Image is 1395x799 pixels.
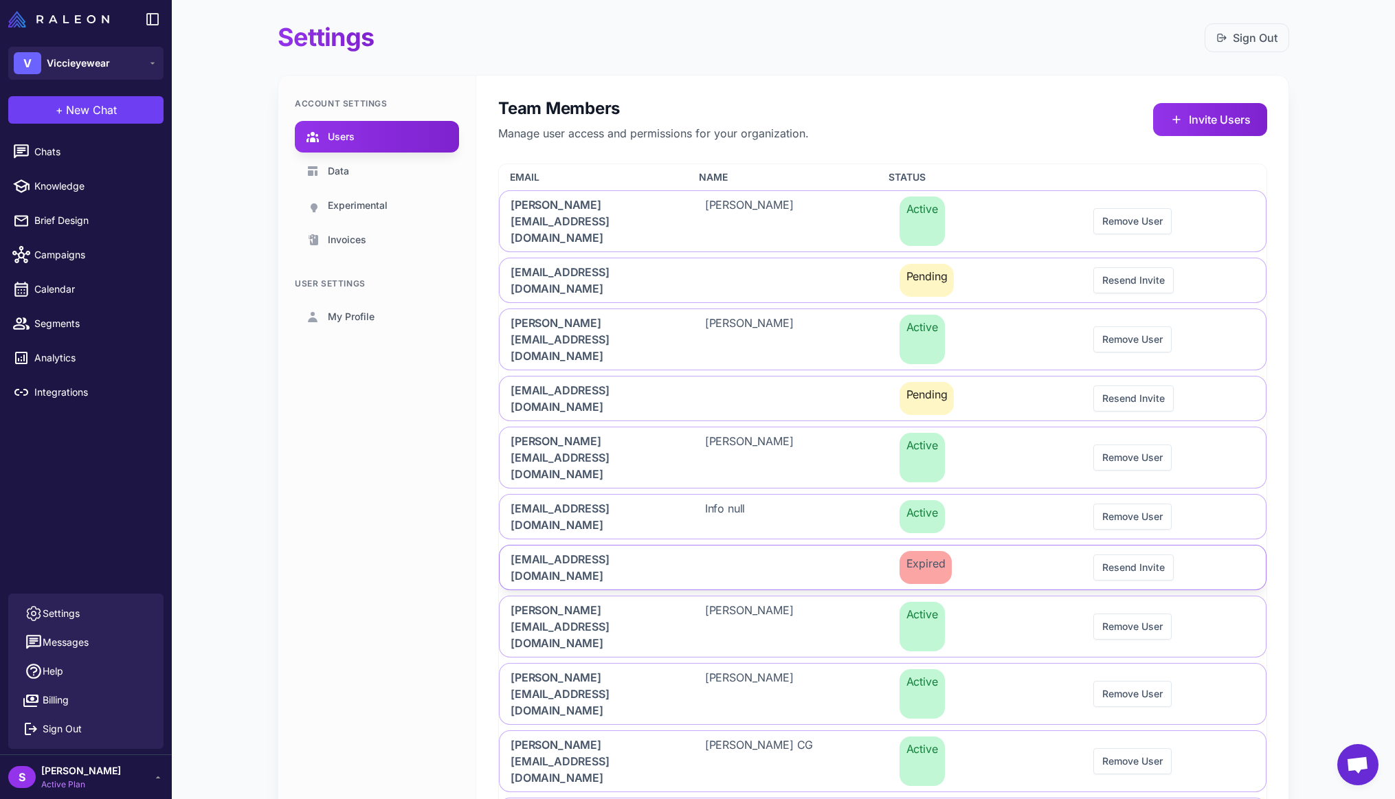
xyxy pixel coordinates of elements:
div: S [8,766,36,788]
span: [EMAIL_ADDRESS][DOMAIN_NAME] [511,382,672,415]
span: Active [900,736,945,786]
a: Sign Out [1216,30,1277,46]
a: Brief Design [5,206,166,235]
div: [EMAIL_ADDRESS][DOMAIN_NAME]PendingResend Invite [499,376,1266,421]
button: Remove User [1093,614,1172,640]
span: Viccieyewear [47,56,110,71]
a: Analytics [5,344,166,372]
span: Knowledge [34,179,155,194]
span: [PERSON_NAME][EMAIL_ADDRESS][DOMAIN_NAME] [511,196,672,246]
span: Help [43,664,63,679]
button: Remove User [1093,326,1172,352]
button: Remove User [1093,444,1172,471]
a: Knowledge [5,172,166,201]
span: Name [699,170,728,185]
span: Pending [900,382,955,415]
span: New Chat [66,102,117,118]
button: Remove User [1093,504,1172,530]
div: [PERSON_NAME][EMAIL_ADDRESS][DOMAIN_NAME][PERSON_NAME] CGActiveRemove User [499,730,1266,792]
div: [EMAIL_ADDRESS][DOMAIN_NAME]Info nullActiveRemove User [499,494,1266,539]
span: [PERSON_NAME] CG [705,736,813,786]
div: User Settings [295,278,459,290]
span: Calendar [34,282,155,297]
span: Active [900,669,945,719]
span: [EMAIL_ADDRESS][DOMAIN_NAME] [511,264,672,297]
a: Data [295,155,459,187]
span: Campaigns [34,247,155,262]
span: Integrations [34,385,155,400]
button: Remove User [1093,208,1172,234]
span: Info null [705,500,746,533]
span: Active [900,196,945,246]
div: [EMAIL_ADDRESS][DOMAIN_NAME]PendingResend Invite [499,258,1266,303]
span: Brief Design [34,213,155,228]
a: Campaigns [5,240,166,269]
button: Sign Out [14,714,158,743]
span: Active [900,433,945,482]
a: Chats [5,137,166,166]
span: [PERSON_NAME] [705,315,794,364]
a: Users [295,121,459,153]
div: [PERSON_NAME][EMAIL_ADDRESS][DOMAIN_NAME][PERSON_NAME]ActiveRemove User [499,596,1266,657]
div: [PERSON_NAME][EMAIL_ADDRESS][DOMAIN_NAME][PERSON_NAME]ActiveRemove User [499,308,1266,370]
div: V [14,52,41,74]
span: Expired [900,551,952,584]
div: [PERSON_NAME][EMAIL_ADDRESS][DOMAIN_NAME][PERSON_NAME]ActiveRemove User [499,663,1266,725]
span: Active [900,602,945,651]
span: [PERSON_NAME][EMAIL_ADDRESS][DOMAIN_NAME] [511,736,672,786]
button: Sign Out [1205,23,1289,52]
h1: Settings [278,22,374,53]
div: [PERSON_NAME][EMAIL_ADDRESS][DOMAIN_NAME][PERSON_NAME]ActiveRemove User [499,427,1266,488]
button: Resend Invite [1093,554,1174,581]
span: Data [328,164,349,179]
img: Raleon Logo [8,11,109,27]
button: Invite Users [1153,103,1267,136]
div: Account Settings [295,98,459,110]
span: + [56,102,63,118]
span: Messages [43,635,89,650]
span: Settings [43,606,80,621]
span: Invoices [328,232,366,247]
span: Billing [43,693,69,708]
span: Sign Out [43,721,82,736]
span: Active [900,500,945,533]
span: [PERSON_NAME][EMAIL_ADDRESS][DOMAIN_NAME] [511,433,672,482]
span: [PERSON_NAME] [41,763,121,778]
span: Chats [34,144,155,159]
span: [PERSON_NAME][EMAIL_ADDRESS][DOMAIN_NAME] [511,669,672,719]
span: [PERSON_NAME][EMAIL_ADDRESS][DOMAIN_NAME] [511,315,672,364]
div: [PERSON_NAME][EMAIL_ADDRESS][DOMAIN_NAME][PERSON_NAME]ActiveRemove User [499,190,1266,252]
a: Experimental [295,190,459,221]
span: [PERSON_NAME] [705,196,794,246]
span: Users [328,129,355,144]
span: Experimental [328,198,388,213]
button: +New Chat [8,96,164,124]
h2: Team Members [498,98,809,120]
div: Open chat [1337,744,1379,785]
a: Raleon Logo [8,11,115,27]
a: Invoices [295,224,459,256]
button: Remove User [1093,681,1172,707]
span: [EMAIL_ADDRESS][DOMAIN_NAME] [511,500,672,533]
span: Status [889,170,926,185]
a: Integrations [5,378,166,407]
button: VViccieyewear [8,47,164,80]
span: [EMAIL_ADDRESS][DOMAIN_NAME] [511,551,672,584]
span: My Profile [328,309,375,324]
span: Active [900,315,945,364]
span: [PERSON_NAME][EMAIL_ADDRESS][DOMAIN_NAME] [511,602,672,651]
a: Segments [5,309,166,338]
span: Pending [900,264,955,297]
span: Email [510,170,539,185]
p: Manage user access and permissions for your organization. [498,125,809,142]
button: Resend Invite [1093,385,1174,412]
span: [PERSON_NAME] [705,669,794,719]
span: Segments [34,316,155,331]
span: Analytics [34,350,155,365]
span: [PERSON_NAME] [705,602,794,651]
span: Active Plan [41,778,121,791]
div: [EMAIL_ADDRESS][DOMAIN_NAME]ExpiredResend Invite [499,545,1266,590]
button: Messages [14,628,158,657]
span: [PERSON_NAME] [705,433,794,482]
a: Help [14,657,158,686]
